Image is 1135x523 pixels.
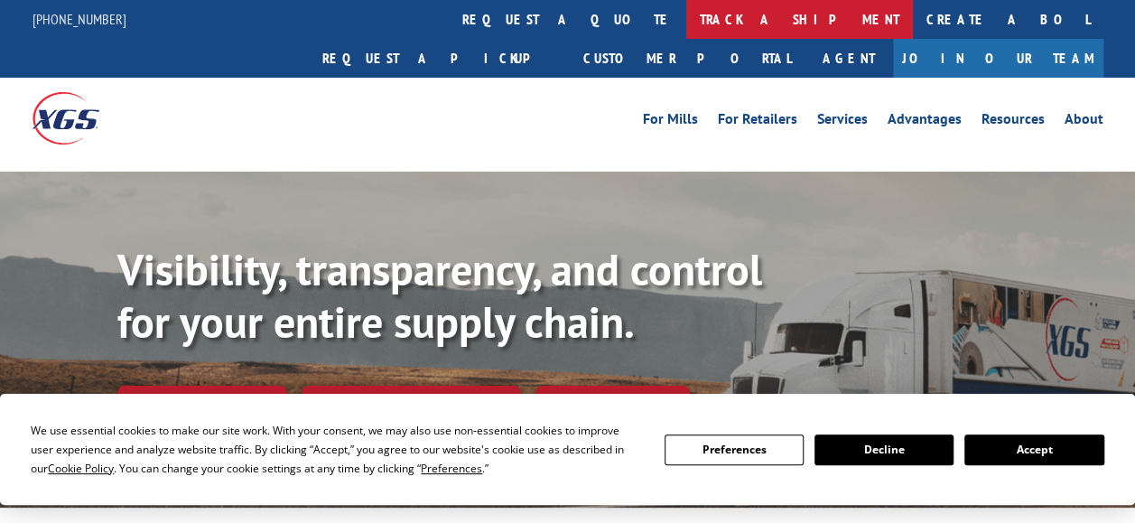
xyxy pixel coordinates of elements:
[31,421,642,478] div: We use essential cookies to make our site work. With your consent, we may also use non-essential ...
[535,386,690,425] a: XGS ASSISTANT
[570,39,805,78] a: Customer Portal
[643,112,698,132] a: For Mills
[981,112,1045,132] a: Resources
[117,241,762,350] b: Visibility, transparency, and control for your entire supply chain.
[421,461,482,476] span: Preferences
[48,461,114,476] span: Cookie Policy
[814,434,954,465] button: Decline
[893,39,1103,78] a: Join Our Team
[888,112,962,132] a: Advantages
[718,112,797,132] a: For Retailers
[817,112,868,132] a: Services
[1065,112,1103,132] a: About
[33,10,126,28] a: [PHONE_NUMBER]
[665,434,804,465] button: Preferences
[309,39,570,78] a: Request a pickup
[805,39,893,78] a: Agent
[117,386,287,424] a: Track shipment
[302,386,521,425] a: Calculate transit time
[964,434,1103,465] button: Accept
